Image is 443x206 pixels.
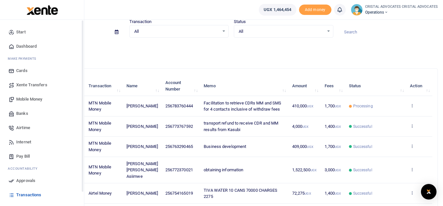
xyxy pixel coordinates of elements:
span: TIVA WATER 10 CANS 70000 CHARGES 2275 [204,188,277,199]
a: profile-user CRISTAL ADVOCATES CRISTAL ADVOCATES Operations [351,4,438,16]
small: CRISTAL ADVOCATES CRISTAL ADVOCATES [365,4,438,10]
li: Wallet ballance [256,4,299,16]
a: Xente Transfers [5,78,79,92]
li: Toup your wallet [299,5,331,15]
span: Successful [353,190,372,196]
li: Ac [5,164,79,174]
span: 72,275 [292,191,311,196]
span: Mobile Money [16,96,42,103]
small: UGX [335,145,341,149]
span: Approvals [16,177,35,184]
small: UGX [335,104,341,108]
span: 256772370021 [165,167,193,172]
a: Cards [5,64,79,78]
span: 256773767592 [165,124,193,129]
small: UGX [307,145,313,149]
th: Memo: activate to sort column ascending [200,76,288,96]
a: Approvals [5,174,79,188]
span: countability [13,166,37,171]
span: 1,400 [325,124,341,129]
span: [PERSON_NAME] [126,124,158,129]
small: UGX [335,125,341,128]
span: [PERSON_NAME] [PERSON_NAME] Asiimwe [126,161,158,179]
p: Download [25,45,438,52]
span: 3,000 [325,167,341,172]
li: M [5,54,79,64]
label: Status [234,18,246,25]
span: Xente Transfers [16,82,47,88]
th: Status: activate to sort column ascending [345,76,406,96]
span: Transactions [16,192,41,198]
a: Pay Bill [5,149,79,164]
span: 4,000 [292,124,309,129]
span: Airtime [16,125,30,131]
span: MTN Mobile Money [89,164,111,176]
span: Processing [353,103,373,109]
th: Account Number: activate to sort column ascending [162,76,200,96]
a: Internet [5,135,79,149]
img: profile-user [351,4,363,16]
span: [PERSON_NAME] [126,103,158,108]
img: logo-large [27,5,58,15]
span: 256783760444 [165,103,193,108]
small: UGX [305,192,311,195]
small: UGX [302,125,308,128]
span: Successful [353,124,372,129]
th: Amount: activate to sort column ascending [289,76,321,96]
span: 1,522,500 [292,167,317,172]
span: 1,400 [325,191,341,196]
th: Name: activate to sort column ascending [123,76,162,96]
span: obtaining information [204,167,243,172]
span: MTN Mobile Money [89,121,111,132]
a: Start [5,25,79,39]
span: Facilitation to retrieve CDRs MM and SMS for 4 contacts inclusive of withdraw fees [204,101,281,112]
a: UGX 1,464,454 [259,4,296,16]
span: 1,700 [325,103,341,108]
a: Mobile Money [5,92,79,106]
span: Airtel Money [89,191,112,196]
span: Dashboard [16,43,37,50]
a: logo-small logo-large logo-large [26,7,58,12]
a: Dashboard [5,39,79,54]
th: Action: activate to sort column ascending [406,76,432,96]
small: UGX [307,104,313,108]
span: 1,700 [325,144,341,149]
span: Add money [299,5,331,15]
span: transport refund to receive CDR and MM results from Kasubi [204,121,278,132]
span: MTN Mobile Money [89,101,111,112]
label: Transaction [129,18,152,25]
span: Cards [16,67,28,74]
input: Search [339,27,438,38]
a: Airtime [5,121,79,135]
a: Transactions [5,188,79,202]
th: Fees: activate to sort column ascending [321,76,345,96]
span: All [239,28,324,35]
span: MTN Mobile Money [89,141,111,152]
span: Operations [365,9,438,15]
span: [PERSON_NAME] [126,144,158,149]
span: Start [16,29,26,35]
small: UGX [335,168,341,172]
span: Successful [353,144,372,150]
span: [PERSON_NAME] [126,191,158,196]
span: UGX 1,464,454 [264,6,291,13]
span: Business development [204,144,246,149]
span: Successful [353,167,372,173]
small: UGX [310,168,317,172]
span: 256754165019 [165,191,193,196]
span: 410,000 [292,103,313,108]
small: UGX [335,192,341,195]
span: All [134,28,220,35]
span: Internet [16,139,31,145]
th: Transaction: activate to sort column ascending [85,76,123,96]
a: Add money [299,7,331,12]
div: Open Intercom Messenger [421,184,437,200]
span: 256763290465 [165,144,193,149]
span: Banks [16,110,28,117]
span: Pay Bill [16,153,30,160]
span: ake Payments [11,56,36,61]
span: 409,000 [292,144,313,149]
a: Banks [5,106,79,121]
